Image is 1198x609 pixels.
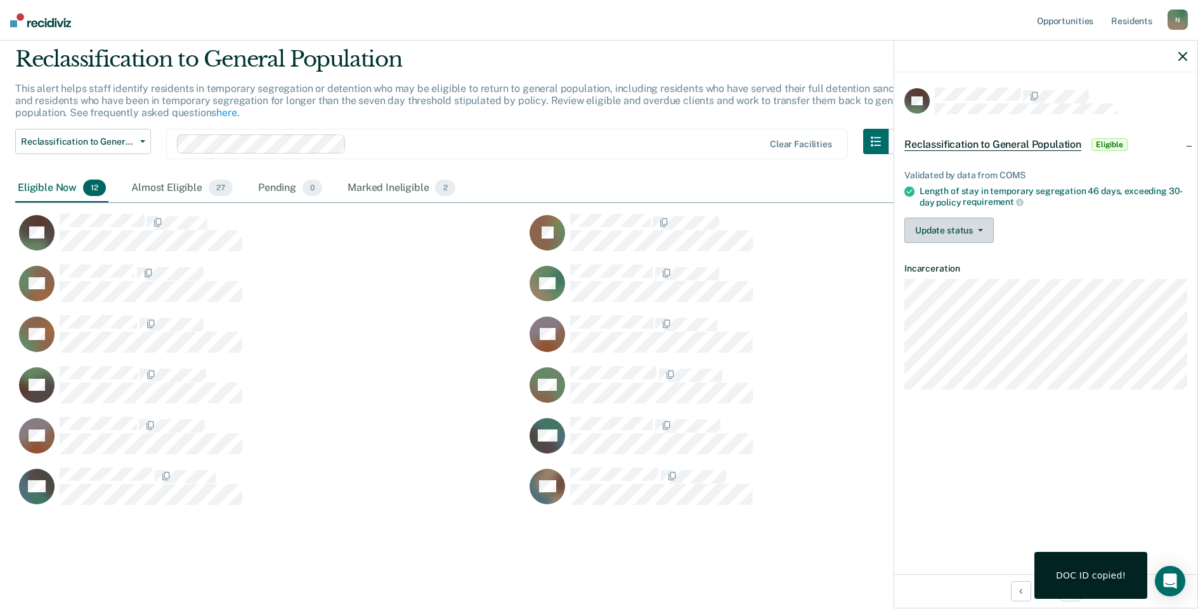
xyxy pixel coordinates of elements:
div: CaseloadOpportunityCell-0851087 [526,365,1036,416]
a: here [216,107,237,119]
button: Previous Opportunity [1011,581,1031,601]
div: CaseloadOpportunityCell-0873009 [526,467,1036,518]
div: CaseloadOpportunityCell-0740286 [15,416,526,467]
p: This alert helps staff identify residents in temporary segregation or detention who may be eligib... [15,82,911,119]
div: CaseloadOpportunityCell-0886291 [526,264,1036,315]
span: 27 [209,180,233,196]
div: Eligible Now [15,174,108,202]
div: Reclassification to General PopulationEligible [894,124,1197,165]
span: requirement [963,197,1023,207]
div: Reclassification to General Population [15,46,914,82]
div: CaseloadOpportunityCell-0236345 [15,365,526,416]
div: N [1168,10,1188,30]
div: Validated by data from COMS [904,170,1187,181]
img: Recidiviz [10,13,71,27]
div: Marked Ineligible [345,174,458,202]
div: CaseloadOpportunityCell-0801785 [15,315,526,365]
div: CaseloadOpportunityCell-0316017 [15,467,526,518]
div: 3 / 14 [894,574,1197,608]
div: Almost Eligible [129,174,235,202]
span: 0 [303,180,322,196]
div: Clear facilities [770,139,832,150]
div: CaseloadOpportunityCell-0447267 [526,416,1036,467]
div: CaseloadOpportunityCell-0462832 [526,213,1036,264]
div: CaseloadOpportunityCell-0612001 [15,213,526,264]
dt: Incarceration [904,263,1187,274]
span: 2 [435,180,455,196]
div: Open Intercom Messenger [1155,566,1185,596]
div: CaseloadOpportunityCell-0691981 [526,315,1036,365]
div: DOC ID copied! [1056,570,1126,581]
span: Reclassification to General Population [904,138,1081,151]
div: Length of stay in temporary segregation 46 days, exceeding 30-day policy [920,186,1187,207]
button: Update status [904,218,994,243]
div: Pending [256,174,325,202]
div: CaseloadOpportunityCell-0955045 [15,264,526,315]
span: Reclassification to General Population [21,136,135,147]
span: 12 [83,180,106,196]
span: Eligible [1091,138,1128,151]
